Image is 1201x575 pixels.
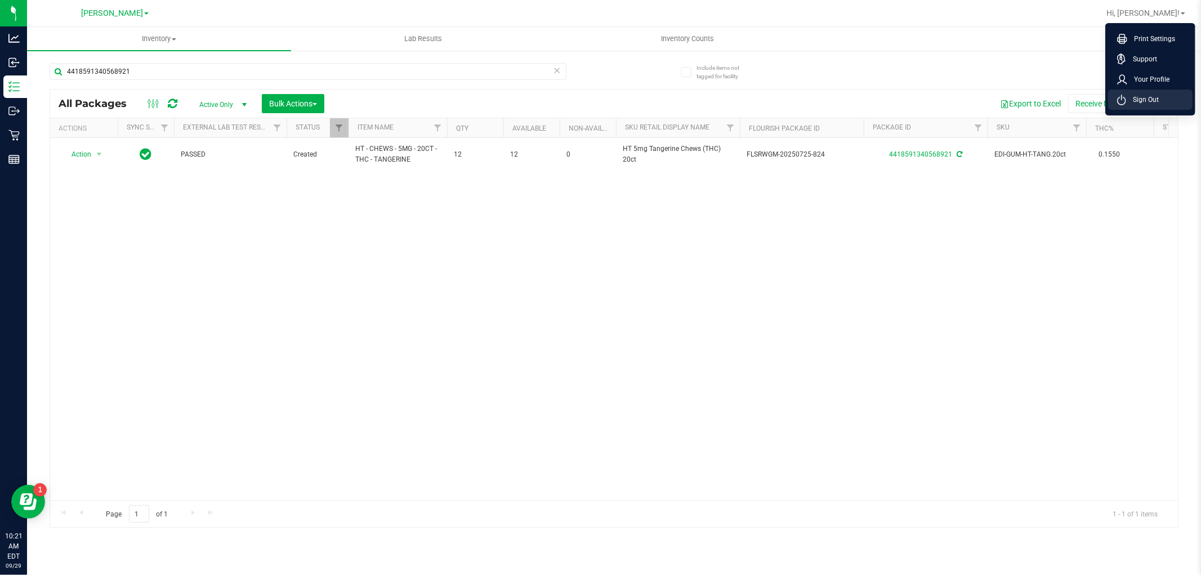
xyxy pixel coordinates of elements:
a: External Lab Test Result [183,123,271,131]
a: Item Name [358,123,394,131]
span: FLSRWGM-20250725-824 [747,149,857,160]
span: Sign Out [1126,94,1159,105]
span: 0.1550 [1093,146,1126,163]
p: 09/29 [5,561,22,570]
span: Inventory [27,34,291,44]
span: All Packages [59,97,138,110]
button: Export to Excel [993,94,1068,113]
a: Status [296,123,320,131]
a: Lab Results [291,27,555,51]
span: PASSED [181,149,280,160]
button: Bulk Actions [262,94,324,113]
a: Filter [155,118,174,137]
span: Print Settings [1127,33,1175,44]
span: Hi, [PERSON_NAME]! [1106,8,1180,17]
inline-svg: Retail [8,130,20,141]
a: Strain [1163,123,1186,131]
inline-svg: Inbound [8,57,20,68]
li: Sign Out [1108,90,1193,110]
inline-svg: Reports [8,154,20,165]
span: select [92,146,106,162]
a: Filter [969,118,988,137]
a: Inventory Counts [555,27,819,51]
span: HT 5mg Tangerine Chews (THC) 20ct [623,144,733,165]
iframe: Resource center [11,485,45,519]
input: 1 [129,505,149,523]
span: Include items not tagged for facility [697,64,753,81]
a: 4418591340568921 [889,150,952,158]
a: Qty [456,124,468,132]
span: Inventory Counts [646,34,729,44]
input: Search Package ID, Item Name, SKU, Lot or Part Number... [50,63,566,80]
inline-svg: Analytics [8,33,20,44]
a: Non-Available [569,124,619,132]
a: Inventory [27,27,291,51]
span: Clear [553,63,561,78]
a: Sku Retail Display Name [625,123,709,131]
span: EDI-GUM-HT-TANG.20ct [994,149,1079,160]
a: Filter [268,118,287,137]
span: Bulk Actions [269,99,317,108]
span: Sync from Compliance System [955,150,962,158]
a: Filter [1068,118,1086,137]
a: Support [1117,54,1188,65]
a: Filter [330,118,349,137]
a: Package ID [873,123,911,131]
a: THC% [1095,124,1114,132]
span: 12 [454,149,497,160]
span: HT - CHEWS - 5MG - 20CT - THC - TANGERINE [355,144,440,165]
a: Filter [428,118,447,137]
a: Filter [721,118,740,137]
span: [PERSON_NAME] [81,8,143,18]
iframe: Resource center unread badge [33,483,47,497]
a: SKU [997,123,1010,131]
a: Flourish Package ID [749,124,820,132]
div: Actions [59,124,113,132]
span: 0 [566,149,609,160]
span: 1 - 1 of 1 items [1104,505,1167,522]
inline-svg: Outbound [8,105,20,117]
span: Created [293,149,342,160]
span: 12 [510,149,553,160]
span: Your Profile [1127,74,1169,85]
p: 10:21 AM EDT [5,531,22,561]
span: Support [1126,54,1157,65]
a: Sync Status [127,123,170,131]
a: Available [512,124,546,132]
span: Page of 1 [96,505,177,523]
inline-svg: Inventory [8,81,20,92]
span: In Sync [140,146,152,162]
span: Lab Results [389,34,457,44]
button: Receive Non-Cannabis [1068,94,1161,113]
span: Action [61,146,92,162]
